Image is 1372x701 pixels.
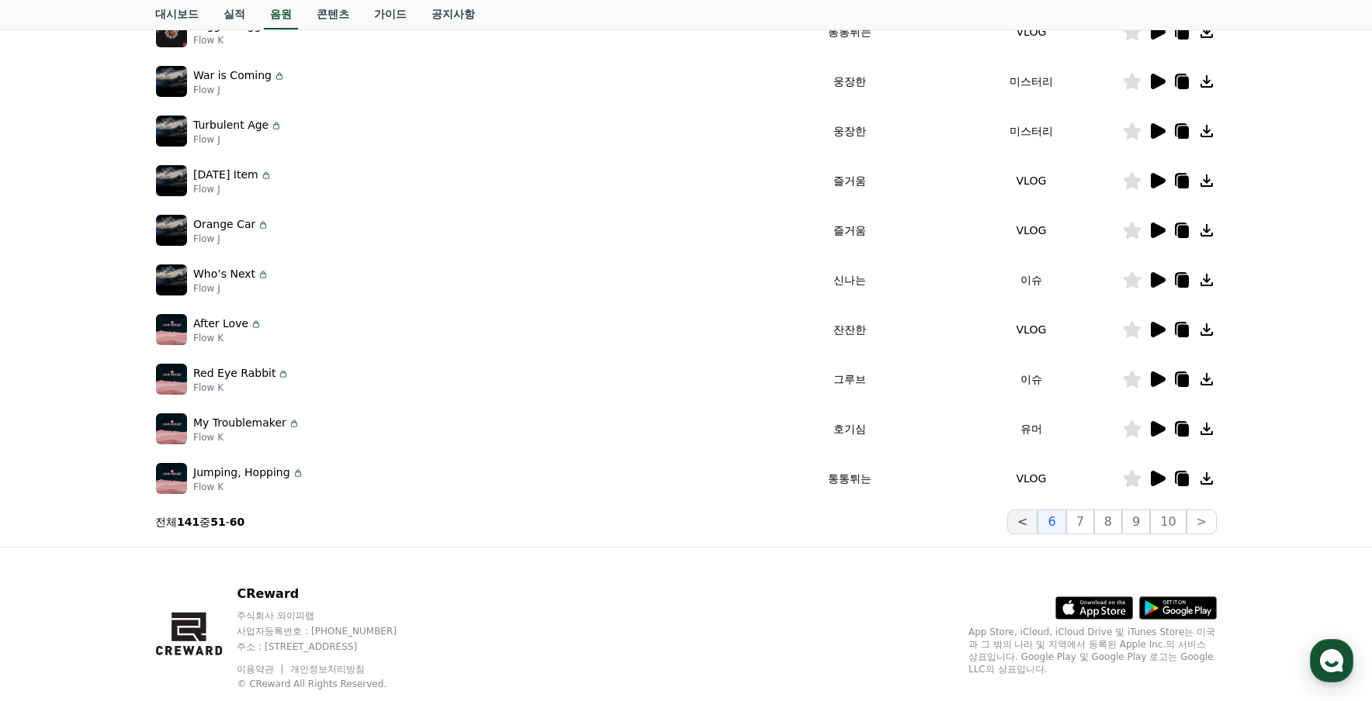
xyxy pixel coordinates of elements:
[156,463,187,494] img: music
[49,515,58,527] span: 홈
[237,641,426,653] p: 주소 : [STREET_ADDRESS]
[102,492,200,530] a: 대화
[5,492,102,530] a: 홈
[230,516,244,528] strong: 60
[759,106,941,156] td: 웅장한
[759,354,941,404] td: 그루브
[193,117,269,133] p: Turbulent Age
[1150,509,1186,534] button: 10
[237,678,426,690] p: © CReward All Rights Reserved.
[1038,509,1065,534] button: 6
[193,183,272,195] p: Flow J
[193,133,282,146] p: Flow J
[193,316,248,332] p: After Love
[142,516,161,528] span: 대화
[200,492,298,530] a: 설정
[156,165,187,196] img: music
[968,626,1217,675] p: App Store, iCloud, iCloud Drive 및 iTunes Store는 미국과 그 밖의 나라 및 지역에서 등록된 Apple Inc.의 서비스 상표입니다. Goo...
[156,215,187,246] img: music
[1066,509,1094,534] button: 7
[759,57,941,106] td: 웅장한
[1094,509,1122,534] button: 8
[759,305,941,354] td: 잔잔한
[759,255,941,305] td: 신나는
[193,67,272,84] p: War is Coming
[193,431,300,444] p: Flow K
[193,266,255,282] p: Who’s Next
[177,516,199,528] strong: 141
[941,7,1122,57] td: VLOG
[237,625,426,637] p: 사업자등록번호 : [PHONE_NUMBER]
[1122,509,1150,534] button: 9
[941,106,1122,156] td: 미스터리
[759,7,941,57] td: 통통튀는
[156,16,187,47] img: music
[156,116,187,147] img: music
[193,481,304,493] p: Flow K
[210,516,225,528] strong: 51
[941,255,1122,305] td: 이슈
[193,382,289,394] p: Flow K
[193,464,290,481] p: Jumping, Hopping
[1007,509,1038,534] button: <
[193,216,255,233] p: Orange Car
[759,454,941,503] td: 통통튀는
[941,305,1122,354] td: VLOG
[941,205,1122,255] td: VLOG
[193,167,258,183] p: [DATE] Item
[193,415,286,431] p: My Troublemaker
[193,34,285,47] p: Flow K
[759,156,941,205] td: 즐거움
[941,404,1122,454] td: 유머
[240,515,258,527] span: 설정
[237,585,426,603] p: CReward
[290,664,365,675] a: 개인정보처리방침
[193,282,269,295] p: Flow J
[193,233,269,245] p: Flow J
[759,205,941,255] td: 즐거움
[941,57,1122,106] td: 미스터리
[941,156,1122,205] td: VLOG
[237,664,286,675] a: 이용약관
[156,413,187,444] img: music
[193,332,262,344] p: Flow K
[759,404,941,454] td: 호기심
[155,514,244,530] p: 전체 중 -
[193,365,275,382] p: Red Eye Rabbit
[156,314,187,345] img: music
[941,354,1122,404] td: 이슈
[156,364,187,395] img: music
[237,609,426,622] p: 주식회사 와이피랩
[941,454,1122,503] td: VLOG
[1187,509,1217,534] button: >
[193,84,286,96] p: Flow J
[156,264,187,295] img: music
[156,66,187,97] img: music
